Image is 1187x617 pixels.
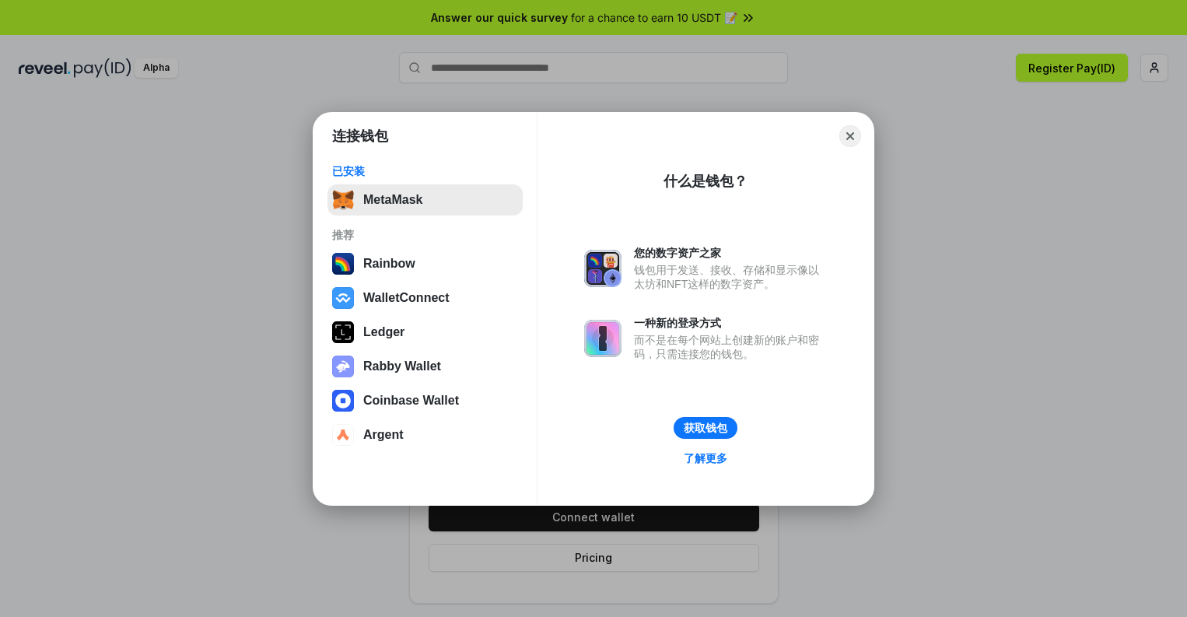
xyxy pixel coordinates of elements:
img: svg+xml,%3Csvg%20xmlns%3D%22http%3A%2F%2Fwww.w3.org%2F2000%2Fsvg%22%20fill%3D%22none%22%20viewBox... [332,356,354,377]
img: svg+xml,%3Csvg%20fill%3D%22none%22%20height%3D%2233%22%20viewBox%3D%220%200%2035%2033%22%20width%... [332,189,354,211]
div: Rainbow [363,257,415,271]
button: Close [839,125,861,147]
div: 而不是在每个网站上创建新的账户和密码，只需连接您的钱包。 [634,333,827,361]
button: Rabby Wallet [327,351,523,382]
div: Ledger [363,325,404,339]
button: Argent [327,419,523,450]
img: svg+xml,%3Csvg%20width%3D%2228%22%20height%3D%2228%22%20viewBox%3D%220%200%2028%2028%22%20fill%3D... [332,424,354,446]
div: 您的数字资产之家 [634,246,827,260]
button: Ledger [327,317,523,348]
div: 钱包用于发送、接收、存储和显示像以太坊和NFT这样的数字资产。 [634,263,827,291]
div: Coinbase Wallet [363,394,459,408]
img: svg+xml,%3Csvg%20xmlns%3D%22http%3A%2F%2Fwww.w3.org%2F2000%2Fsvg%22%20width%3D%2228%22%20height%3... [332,321,354,343]
div: 什么是钱包？ [664,172,748,191]
div: 了解更多 [684,451,727,465]
button: Coinbase Wallet [327,385,523,416]
img: svg+xml,%3Csvg%20xmlns%3D%22http%3A%2F%2Fwww.w3.org%2F2000%2Fsvg%22%20fill%3D%22none%22%20viewBox... [584,250,622,287]
button: MetaMask [327,184,523,216]
div: 获取钱包 [684,421,727,435]
div: WalletConnect [363,291,450,305]
div: 已安装 [332,164,518,178]
img: svg+xml,%3Csvg%20width%3D%2228%22%20height%3D%2228%22%20viewBox%3D%220%200%2028%2028%22%20fill%3D... [332,390,354,412]
h1: 连接钱包 [332,127,388,145]
div: 推荐 [332,228,518,242]
div: 一种新的登录方式 [634,316,827,330]
button: 获取钱包 [674,417,737,439]
img: svg+xml,%3Csvg%20xmlns%3D%22http%3A%2F%2Fwww.w3.org%2F2000%2Fsvg%22%20fill%3D%22none%22%20viewBox... [584,320,622,357]
button: WalletConnect [327,282,523,314]
div: Argent [363,428,404,442]
div: MetaMask [363,193,422,207]
img: svg+xml,%3Csvg%20width%3D%2228%22%20height%3D%2228%22%20viewBox%3D%220%200%2028%2028%22%20fill%3D... [332,287,354,309]
button: Rainbow [327,248,523,279]
a: 了解更多 [674,448,737,468]
div: Rabby Wallet [363,359,441,373]
img: svg+xml,%3Csvg%20width%3D%22120%22%20height%3D%22120%22%20viewBox%3D%220%200%20120%20120%22%20fil... [332,253,354,275]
